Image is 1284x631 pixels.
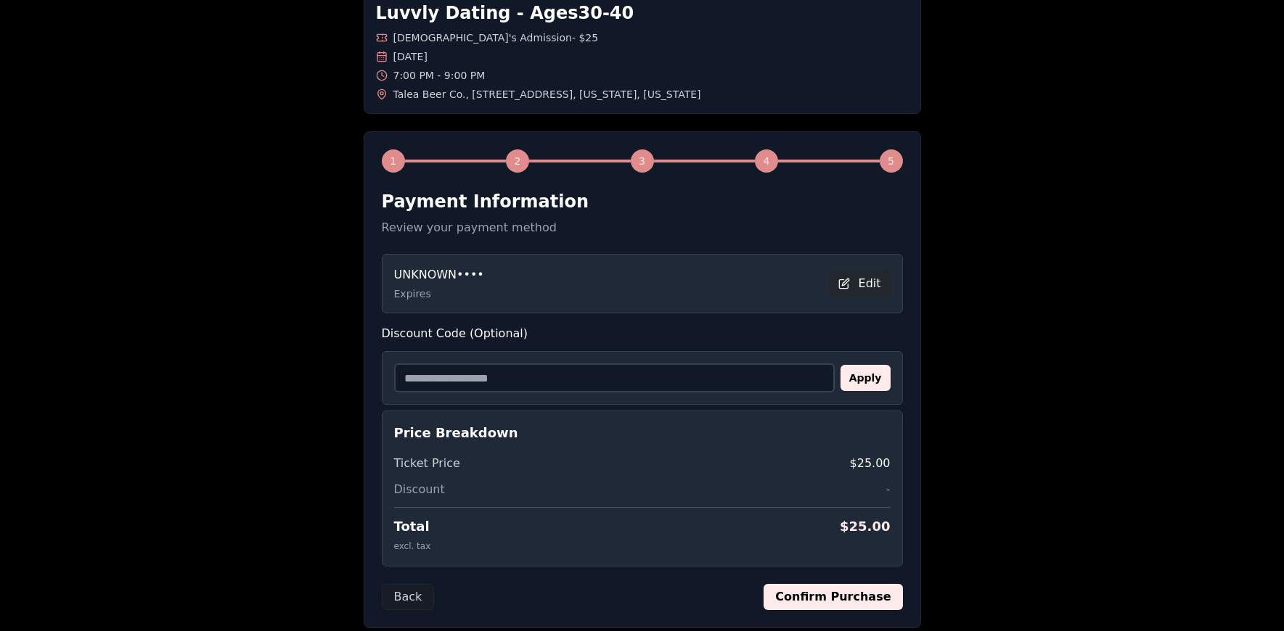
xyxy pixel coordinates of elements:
h4: Price Breakdown [394,423,891,443]
span: [DEMOGRAPHIC_DATA]'s Admission - $25 [393,30,599,45]
div: 1 [382,149,405,173]
button: Back [382,584,435,610]
p: Review your payment method [382,219,903,236]
span: - [886,481,891,498]
span: Discount [394,481,445,498]
div: 5 [880,149,903,173]
span: $25.00 [850,455,891,472]
label: Discount Code (Optional) [382,325,903,342]
div: 3 [631,149,654,173]
span: Talea Beer Co. , [STREET_ADDRESS] , [US_STATE] , [US_STATE] [393,87,701,102]
span: 7:00 PM - 9:00 PM [393,68,486,83]
h1: Luvvly Dating - Ages 30 - 40 [376,1,909,25]
span: UNKNOWN •••• [394,266,484,284]
span: excl. tax [394,541,431,551]
span: Total [394,516,430,537]
span: $ 25.00 [840,516,890,537]
div: 2 [506,149,529,173]
p: Expires [394,286,484,301]
div: 4 [755,149,778,173]
button: Confirm Purchase [764,584,902,610]
span: [DATE] [393,49,428,64]
button: Edit [829,271,891,297]
h2: Payment Information [382,190,903,213]
span: Ticket Price [394,455,460,472]
button: Apply [841,365,891,391]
